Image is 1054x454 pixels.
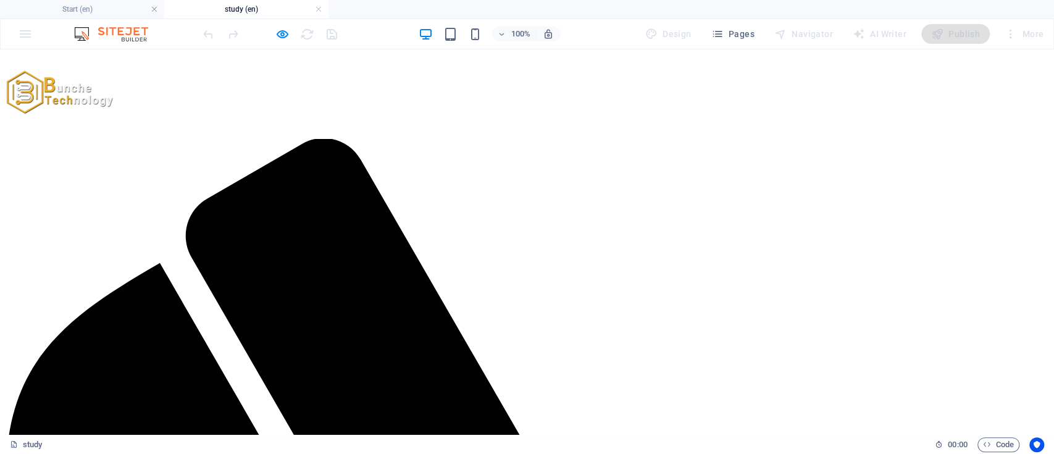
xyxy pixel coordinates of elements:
[706,24,759,44] button: Pages
[956,440,958,449] span: :
[511,27,530,41] h6: 100%
[492,27,536,41] button: 100%
[10,437,43,452] a: Click to cancel selection. Double-click to open Pages
[935,437,968,452] h6: Session time
[977,437,1019,452] button: Code
[5,5,116,87] img: bunche.tech
[640,24,696,44] div: Design (Ctrl+Alt+Y)
[164,2,328,16] h4: study (en)
[983,437,1014,452] span: Code
[543,28,554,40] i: On resize automatically adjust zoom level to fit chosen device.
[711,28,754,40] span: Pages
[948,437,967,452] span: 00 00
[71,27,164,41] img: Editor Logo
[1029,437,1044,452] button: Usercentrics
